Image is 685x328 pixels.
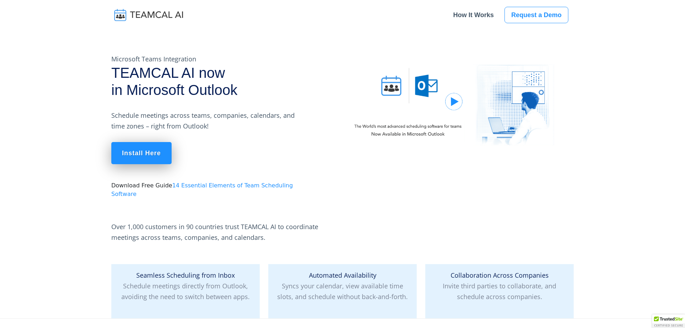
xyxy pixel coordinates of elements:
[431,270,568,302] p: Invite third parties to collaborate, and schedule across companies.
[111,182,293,197] a: 14 Essential Elements of Team Scheduling Software
[508,6,568,24] a: Request a Demo
[117,270,254,302] p: Schedule meetings directly from Outlook, avoiding the need to switch between apps.
[107,43,303,198] div: Download Free Guide
[136,271,235,279] span: Seamless Scheduling from Inbox
[111,142,168,164] a: Install Here
[454,7,505,22] a: How It Works
[111,110,299,131] p: Schedule meetings across teams, companies, calendars, and time zones – right from Outlook!
[309,271,376,279] span: Automated Availability
[111,216,325,243] p: Over 1,000 customers in 90 countries trust TEAMCAL AI to coordinate meetings across teams, compan...
[111,54,299,64] p: Microsoft Teams Integration
[347,43,561,163] img: pic
[274,270,411,302] p: Syncs your calendar, view available time slots, and schedule without back-and-forth.
[451,271,549,279] span: Collaboration Across Companies
[652,314,685,328] div: TrustedSite Certified
[111,64,299,99] h1: TEAMCAL AI now in Microsoft Outlook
